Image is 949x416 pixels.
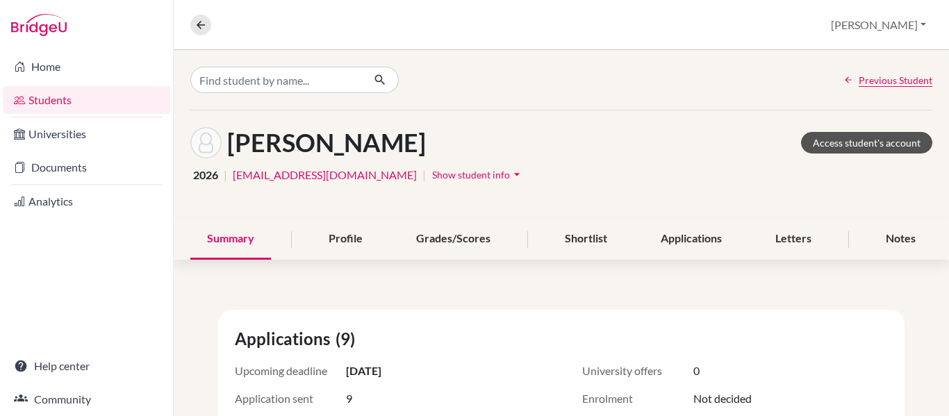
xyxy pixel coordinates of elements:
span: Not decided [693,390,752,407]
img: Antonio Tavel 's avatar [190,127,222,158]
span: | [224,167,227,183]
a: Analytics [3,188,170,215]
span: 9 [346,390,352,407]
span: Upcoming deadline [235,363,346,379]
div: Grades/Scores [399,219,507,260]
a: Home [3,53,170,81]
div: Notes [869,219,932,260]
span: University offers [582,363,693,379]
div: Letters [759,219,828,260]
i: arrow_drop_down [510,167,524,181]
span: Show student info [432,169,510,181]
span: (9) [336,326,361,351]
input: Find student by name... [190,67,363,93]
span: Previous Student [859,73,932,88]
span: Applications [235,326,336,351]
span: | [422,167,426,183]
span: 2026 [193,167,218,183]
a: Universities [3,120,170,148]
button: [PERSON_NAME] [825,12,932,38]
span: Enrolment [582,390,693,407]
span: [DATE] [346,363,381,379]
a: Previous Student [843,73,932,88]
a: Students [3,86,170,114]
button: Show student infoarrow_drop_down [431,164,525,185]
a: Community [3,385,170,413]
div: Profile [312,219,379,260]
a: [EMAIL_ADDRESS][DOMAIN_NAME] [233,167,417,183]
div: Summary [190,219,271,260]
a: Access student's account [801,132,932,153]
span: Application sent [235,390,346,407]
h1: [PERSON_NAME] [227,128,426,158]
div: Shortlist [548,219,624,260]
div: Applications [644,219,738,260]
a: Help center [3,352,170,380]
span: 0 [693,363,700,379]
a: Documents [3,153,170,181]
img: Bridge-U [11,14,67,36]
